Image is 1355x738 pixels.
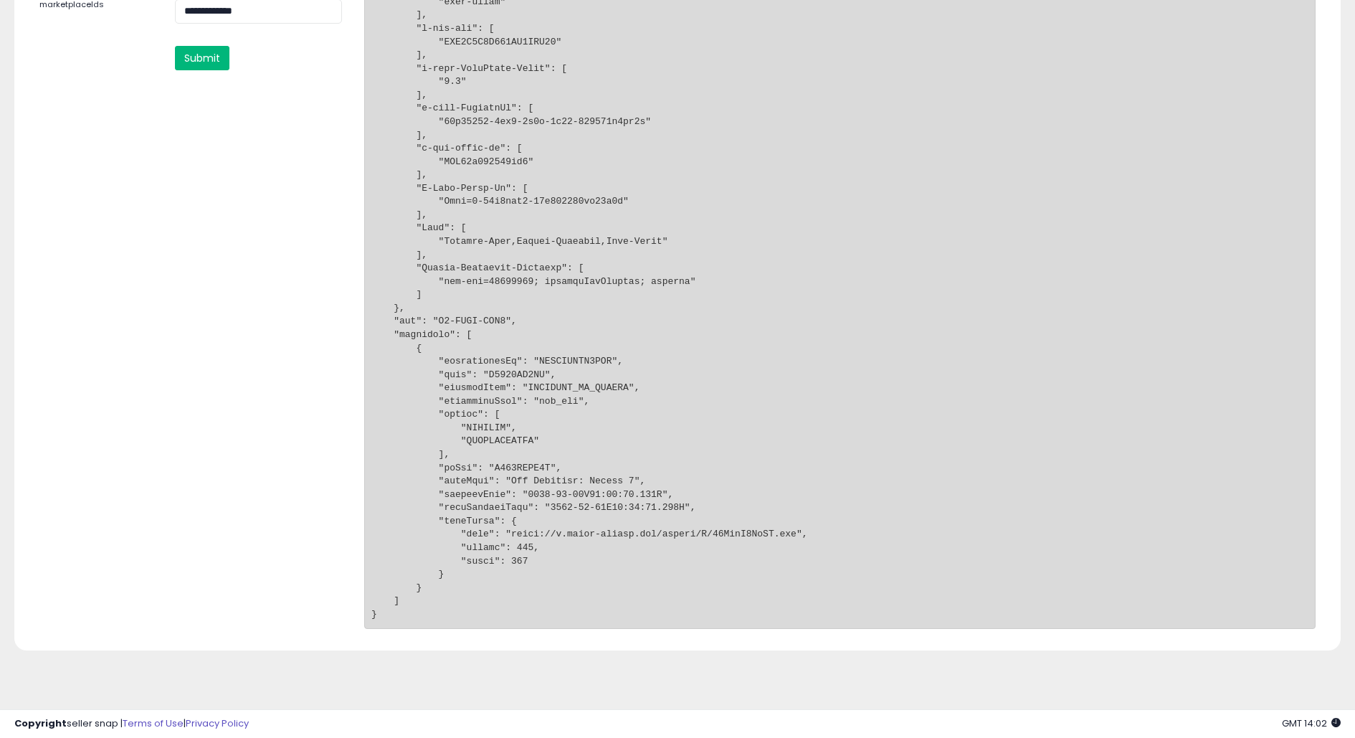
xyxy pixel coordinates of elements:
[14,716,67,730] strong: Copyright
[123,716,184,730] a: Terms of Use
[1282,716,1341,730] span: 2025-09-14 14:02 GMT
[14,717,249,731] div: seller snap | |
[175,46,229,70] button: Submit
[186,716,249,730] a: Privacy Policy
